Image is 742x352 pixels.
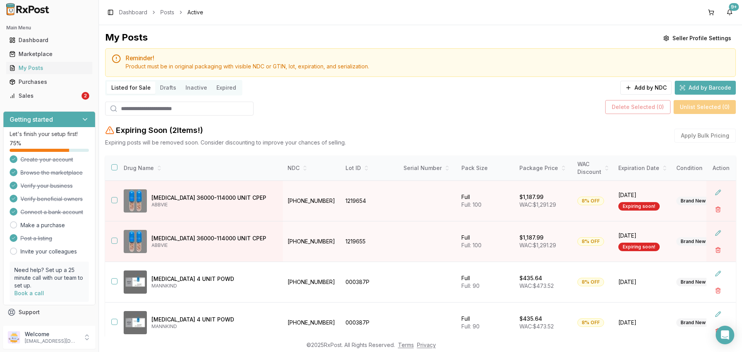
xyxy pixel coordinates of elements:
[403,164,452,172] div: Serial Number
[3,319,95,333] button: Feedback
[119,9,203,16] nav: breadcrumb
[3,90,95,102] button: Sales2
[618,278,667,286] span: [DATE]
[212,82,241,94] button: Expired
[151,194,277,202] p: [MEDICAL_DATA] 36000-114000 UNIT CPEP
[283,181,341,221] td: [PHONE_NUMBER]
[711,284,725,298] button: Delete
[672,156,730,181] th: Condition
[577,197,604,205] div: 8% OFF
[711,307,725,321] button: Edit
[618,164,667,172] div: Expiration Date
[105,139,346,146] p: Expiring posts will be removed soon. Consider discounting to improve your chances of selling.
[711,324,725,338] button: Delete
[151,202,277,208] p: ABBVIE
[6,89,92,103] a: Sales2
[716,326,734,344] div: Open Intercom Messenger
[519,234,543,241] p: $1,187.99
[345,164,394,172] div: Lot ID
[461,282,480,289] span: Full: 90
[577,160,609,176] div: WAC Discount
[618,232,667,240] span: [DATE]
[461,201,482,208] span: Full: 100
[8,331,20,343] img: User avatar
[676,318,710,327] div: Brand New
[20,156,73,163] span: Create your account
[288,164,336,172] div: NDC
[398,342,414,348] a: Terms
[116,125,203,136] h2: Expiring Soon ( 2 Item s !)
[20,208,83,216] span: Connect a bank account
[25,330,78,338] p: Welcome
[461,242,482,248] span: Full: 100
[341,221,399,262] td: 1219655
[6,33,92,47] a: Dashboard
[283,221,341,262] td: [PHONE_NUMBER]
[283,262,341,303] td: [PHONE_NUMBER]
[620,81,672,95] button: Add by NDC
[676,237,710,246] div: Brand New
[6,47,92,61] a: Marketplace
[457,303,515,343] td: Full
[3,34,95,46] button: Dashboard
[9,78,89,86] div: Purchases
[25,338,78,344] p: [EMAIL_ADDRESS][DOMAIN_NAME]
[659,31,736,45] button: Seller Profile Settings
[20,182,73,190] span: Verify your business
[126,63,729,70] div: Product must be in original packaging with visible NDC or GTIN, lot, expiration, and serialization.
[6,61,92,75] a: My Posts
[119,9,147,16] a: Dashboard
[181,82,212,94] button: Inactive
[124,270,147,294] img: Afrezza 4 UNIT POWD
[105,31,148,45] div: My Posts
[3,3,53,15] img: RxPost Logo
[9,36,89,44] div: Dashboard
[124,230,147,253] img: Creon 36000-114000 UNIT CPEP
[711,185,725,199] button: Edit
[457,181,515,221] td: Full
[20,195,83,203] span: Verify beneficial owners
[20,248,77,255] a: Invite your colleagues
[519,274,542,282] p: $435.64
[461,323,480,330] span: Full: 90
[9,50,89,58] div: Marketplace
[10,115,53,124] h3: Getting started
[577,318,604,327] div: 8% OFF
[151,323,277,330] p: MANNKIND
[723,6,736,19] button: 9+
[675,81,736,95] button: Add by Barcode
[3,305,95,319] button: Support
[519,315,542,323] p: $435.64
[6,75,92,89] a: Purchases
[706,156,736,181] th: Action
[519,201,556,208] span: WAC: $1,291.29
[711,243,725,257] button: Delete
[711,267,725,281] button: Edit
[151,235,277,242] p: [MEDICAL_DATA] 36000-114000 UNIT CPEP
[618,243,660,251] div: Expiring soon!
[14,290,44,296] a: Book a call
[3,62,95,74] button: My Posts
[676,278,710,286] div: Brand New
[519,193,543,201] p: $1,187.99
[341,181,399,221] td: 1219654
[417,342,436,348] a: Privacy
[618,202,660,211] div: Expiring soon!
[160,9,174,16] a: Posts
[20,221,65,229] a: Make a purchase
[20,235,52,242] span: Post a listing
[20,169,83,177] span: Browse the marketplace
[124,189,147,213] img: Creon 36000-114000 UNIT CPEP
[155,82,181,94] button: Drafts
[519,164,568,172] div: Package Price
[283,303,341,343] td: [PHONE_NUMBER]
[10,139,21,147] span: 75 %
[151,283,277,289] p: MANNKIND
[151,242,277,248] p: ABBVIE
[3,76,95,88] button: Purchases
[124,164,277,172] div: Drug Name
[151,275,277,283] p: [MEDICAL_DATA] 4 UNIT POWD
[618,191,667,199] span: [DATE]
[6,25,92,31] h2: Main Menu
[729,3,739,11] div: 9+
